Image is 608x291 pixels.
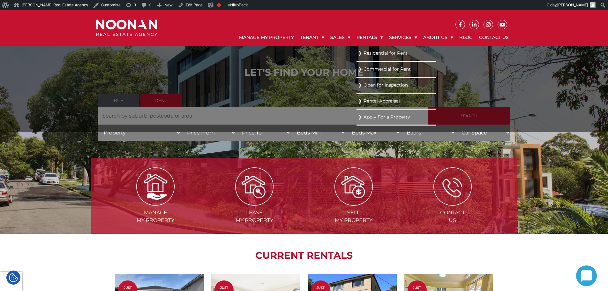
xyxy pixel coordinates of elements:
img: Sell my property [334,167,373,206]
a: Services [386,29,420,46]
span: Sell my Property [305,209,402,224]
a: Blog [456,29,476,46]
a: Apply For a Property [358,113,435,121]
a: Contact Us [476,29,512,46]
a: Leasemy Property [206,183,303,223]
img: Manage my Property [136,167,175,206]
a: Sales [327,29,353,46]
a: ContactUs [404,183,501,223]
a: Residential for Rent [358,49,435,57]
h2: CURRENT RENTALS [107,250,501,261]
a: Open for Inspection [358,81,435,89]
a: About Us [420,29,456,46]
a: Commercial for Rent [358,65,435,73]
a: Manage My Property [236,29,297,46]
a: Sellmy Property [305,183,402,223]
img: ICONS [433,167,472,206]
a: Rentals [353,29,386,46]
img: Noonan Real Estate Agency [96,19,157,36]
a: Tenant [297,29,327,46]
a: Managemy Property [107,183,204,223]
span: Contact Us [404,209,501,224]
span: Lease my Property [206,209,303,224]
span: Manage my Property [107,209,204,224]
img: Lease my property [235,167,274,206]
div: Focus keyphrase not set [217,3,221,7]
a: Rental Appraisal [358,97,435,105]
div: Cookie Settings [6,271,20,285]
span: [PERSON_NAME] [557,3,588,7]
